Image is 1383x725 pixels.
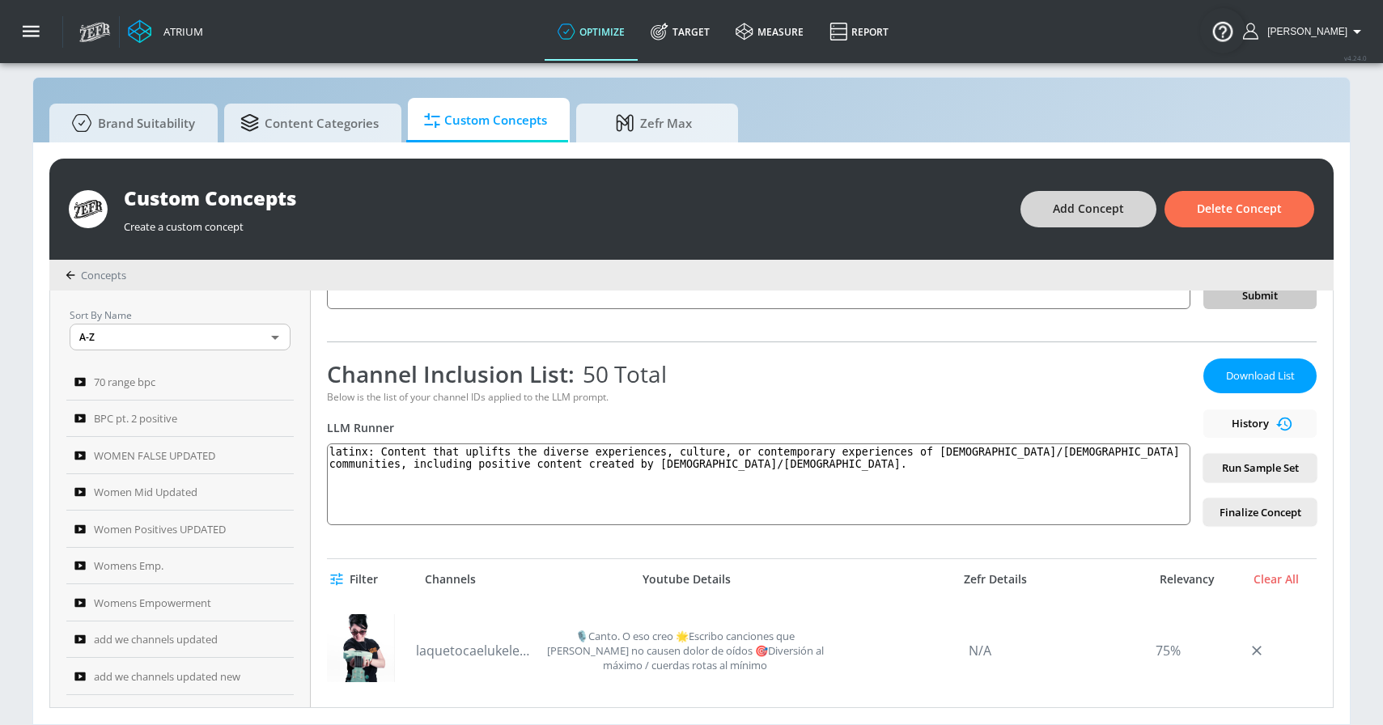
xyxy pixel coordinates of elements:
a: laquetocaelukelele [416,642,529,659]
span: Zefr Max [592,104,715,142]
span: 70 range bpc [94,372,155,392]
a: BPC pt. 2 positive [66,401,294,438]
span: 50 Total [575,358,667,389]
button: Run Sample Set [1203,454,1317,482]
span: add we channels updated new [94,667,240,686]
div: N/A [841,608,1119,693]
a: optimize [545,2,638,61]
span: additional beauty channels [94,703,224,723]
div: LLM Runner [327,420,1190,435]
span: Brand Suitability [66,104,195,142]
a: Atrium [128,19,203,44]
div: Concepts [66,268,126,282]
p: Sort By Name [70,307,291,324]
a: Womens Empowerment [66,584,294,621]
button: Open Resource Center [1200,8,1245,53]
a: add we channels updated [66,621,294,659]
div: Below is the list of your channel IDs applied to the LLM prompt. [327,390,1190,404]
button: [PERSON_NAME] [1243,22,1367,41]
div: Atrium [157,24,203,39]
div: Clear All [1236,572,1317,587]
div: Relevancy [1147,572,1228,587]
span: Filter [333,570,378,590]
span: Delete Concept [1197,199,1282,219]
button: Delete Concept [1165,191,1314,227]
button: Finalize Concept [1203,498,1317,527]
span: login as: aracely.alvarenga@zefr.com [1261,26,1347,37]
img: UCpB1adTvM-EzJQvHW1RQmjQ [327,614,395,682]
span: Women Mid Updated [94,482,197,502]
span: Add Concept [1053,199,1124,219]
div: 🎙️Canto. O eso creo 🌟Escribo canciones que ojalá no causen dolor de oídos 🎯Diversión al máximo / ... [537,608,833,693]
span: v 4.24.0 [1344,53,1367,62]
span: Womens Empowerment [94,593,211,613]
div: Zefr Details [853,572,1139,587]
a: WOMEN FALSE UPDATED [66,437,294,474]
a: measure [723,2,817,61]
span: Content Categories [240,104,379,142]
span: Download List [1220,367,1300,385]
textarea: latinx: Content that uplifts the diverse experiences, culture, or contemporary experiences of [DE... [327,443,1190,525]
div: Channel Inclusion List: [327,358,1190,389]
span: Concepts [81,268,126,282]
a: 70 range bpc [66,363,294,401]
span: Women Positives UPDATED [94,519,226,539]
span: Finalize Concept [1216,503,1304,522]
button: Add Concept [1020,191,1156,227]
span: BPC pt. 2 positive [94,409,177,428]
a: add we channels updated new [66,658,294,695]
a: Target [638,2,723,61]
a: Report [817,2,901,61]
span: Run Sample Set [1216,459,1304,477]
span: Custom Concepts [424,101,547,140]
div: Youtube Details [529,572,845,587]
a: Womens Emp. [66,548,294,585]
span: add we channels updated [94,630,218,649]
div: 75% [1127,608,1208,693]
span: Womens Emp. [94,556,163,575]
div: A-Z [70,324,291,350]
button: Filter [327,565,384,595]
a: Women Mid Updated [66,474,294,511]
div: Create a custom concept [124,211,1004,234]
div: Channels [425,572,476,587]
button: Download List [1203,358,1317,393]
a: Women Positives UPDATED [66,511,294,548]
span: WOMEN FALSE UPDATED [94,446,215,465]
div: Custom Concepts [124,184,1004,211]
